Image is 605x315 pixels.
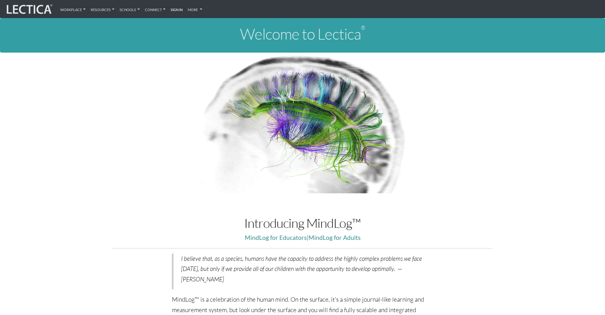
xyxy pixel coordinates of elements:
[5,26,600,42] h1: Welcome to Lectica
[113,233,492,243] p: |
[185,3,205,16] a: More
[88,3,117,16] a: Resources
[361,24,365,31] sup: ®
[5,3,53,15] img: lecticalive
[309,234,361,241] a: MindLog for Adults
[168,3,185,16] a: Sign in
[58,3,88,16] a: Workplace
[142,3,168,16] a: Connect
[113,216,492,230] h1: Introducing MindLog™
[171,6,183,12] strong: Sign in
[245,234,307,241] a: MindLog for Educators
[197,53,408,193] img: Human Connectome Project Image
[181,254,426,285] p: I believe that, as a species, humans have the capacity to address the highly complex problems we ...
[117,3,142,16] a: Schools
